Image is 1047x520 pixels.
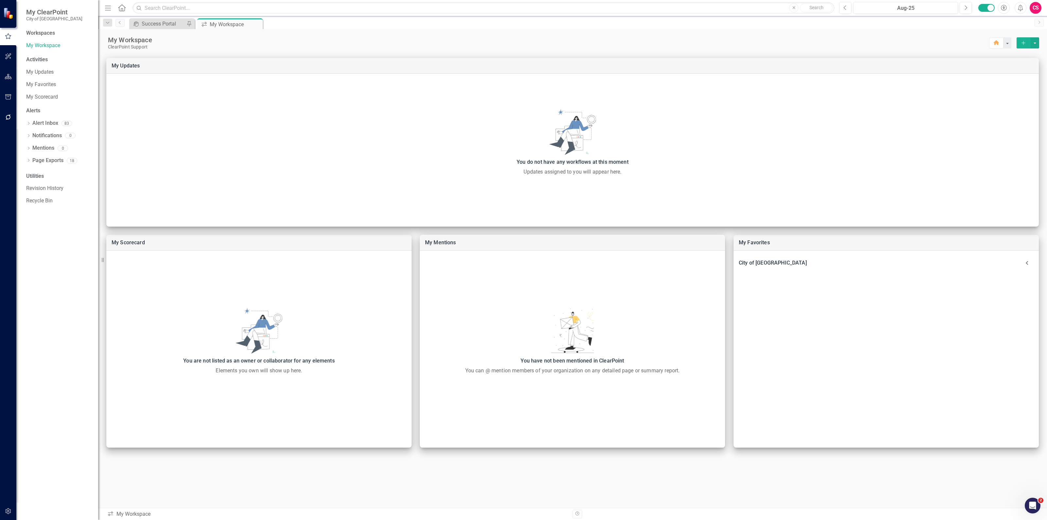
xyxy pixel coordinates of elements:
div: My Workspace [210,20,261,28]
div: 83 [62,121,72,126]
div: Workspaces [26,29,55,37]
div: 18 [67,158,77,163]
div: Updates assigned to you will appear here. [110,168,1036,176]
button: Aug-25 [853,2,958,14]
a: My Favorites [739,239,770,246]
span: 2 [1038,498,1043,503]
a: My Favorites [26,81,92,88]
div: You are not listed as an owner or collaborator for any elements [110,356,408,365]
div: My Workspace [108,36,989,44]
button: select merge strategy [1031,37,1039,48]
div: City of [GEOGRAPHIC_DATA] [739,258,1020,268]
a: Revision History [26,185,92,192]
span: My ClearPoint [26,8,82,16]
a: My Workspace [26,42,92,49]
div: split button [1017,37,1039,48]
button: CS [1030,2,1041,14]
iframe: Intercom live chat [1025,498,1040,513]
div: Aug-25 [856,4,956,12]
div: ClearPoint Support [108,44,989,50]
div: 0 [65,133,76,139]
a: My Scorecard [26,93,92,101]
div: My Workspace [107,511,568,518]
div: You do not have any workflows at this moment [110,158,1036,167]
a: Recycle Bin [26,197,92,205]
a: Page Exports [32,157,63,164]
input: Search ClearPoint... [133,2,834,14]
div: You have not been mentioned in ClearPoint [423,356,722,365]
div: Alerts [26,107,92,115]
div: Elements you own will show up here. [110,367,408,375]
button: select merge strategy [1017,37,1031,48]
a: My Mentions [425,239,456,246]
div: City of [GEOGRAPHIC_DATA] [734,256,1039,270]
div: 0 [58,145,68,151]
a: Notifications [32,132,62,139]
a: My Updates [112,63,140,69]
button: Search [800,3,833,12]
a: Success Portal [131,20,185,28]
div: Activities [26,56,92,64]
a: My Updates [26,68,92,76]
img: ClearPoint Strategy [3,7,15,19]
div: You can @ mention members of your organization on any detailed page or summary report. [423,367,722,375]
span: Search [809,5,824,10]
a: My Scorecard [112,239,145,246]
div: Success Portal [142,20,185,28]
small: City of [GEOGRAPHIC_DATA] [26,16,82,21]
a: Alert Inbox [32,120,58,127]
a: Mentions [32,144,54,152]
div: Utilities [26,173,92,180]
